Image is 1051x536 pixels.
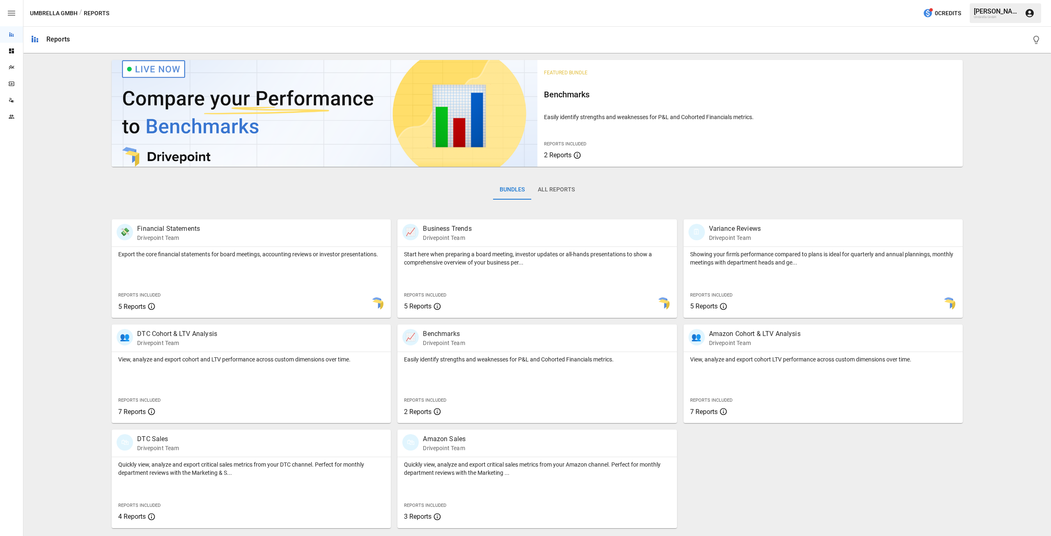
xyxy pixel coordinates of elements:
span: 0 Credits [935,8,961,18]
p: Drivepoint Team [423,234,471,242]
p: Benchmarks [423,329,465,339]
span: 5 Reports [118,303,146,311]
span: Reports Included [690,398,732,403]
p: Financial Statements [137,224,200,234]
p: Variance Reviews [709,224,761,234]
span: Reports Included [118,398,161,403]
img: video thumbnail [112,60,537,167]
span: 2 Reports [404,408,431,416]
p: Quickly view, analyze and export critical sales metrics from your Amazon channel. Perfect for mon... [404,460,670,477]
div: 🛍 [117,434,133,451]
p: DTC Cohort & LTV Analysis [137,329,217,339]
div: 👥 [688,329,705,345]
div: 👥 [117,329,133,345]
img: smart model [656,297,670,311]
p: Easily identify strengths and weaknesses for P&L and Cohorted Financials metrics. [404,355,670,363]
span: 5 Reports [690,302,718,310]
div: [PERSON_NAME] [974,7,1020,15]
p: Quickly view, analyze and export critical sales metrics from your DTC channel. Perfect for monthl... [118,460,384,477]
span: Reports Included [404,398,446,403]
button: All Reports [531,180,581,200]
span: 7 Reports [118,408,146,416]
span: 4 Reports [118,513,146,520]
div: 📈 [402,224,419,240]
p: Export the core financial statements for board meetings, accounting reviews or investor presentat... [118,250,384,258]
div: / [79,8,82,18]
p: Drivepoint Team [137,444,179,452]
img: smart model [370,297,383,311]
span: Featured Bundle [544,70,587,76]
span: 7 Reports [690,408,718,416]
div: Umbrella GmbH [974,15,1020,19]
button: 0Credits [920,6,964,21]
p: Showing your firm's performance compared to plans is ideal for quarterly and annual plannings, mo... [690,250,956,267]
p: View, analyze and export cohort LTV performance across custom dimensions over time. [690,355,956,363]
span: Reports Included [690,292,732,298]
img: smart model [942,297,955,311]
span: Reports Included [118,292,161,298]
p: Drivepoint Team [423,339,465,347]
span: 5 Reports [404,302,431,310]
div: Reports [46,35,70,43]
span: 2 Reports [544,151,571,159]
p: Easily identify strengths and weaknesses for P&L and Cohorted Financials metrics. [544,113,956,121]
p: Drivepoint Team [137,234,200,242]
button: Umbrella GmbH [30,8,78,18]
p: Drivepoint Team [709,339,801,347]
p: View, analyze and export cohort and LTV performance across custom dimensions over time. [118,355,384,363]
p: DTC Sales [137,434,179,444]
span: 3 Reports [404,513,431,520]
p: Drivepoint Team [709,234,761,242]
span: Reports Included [404,503,446,508]
p: Amazon Cohort & LTV Analysis [709,329,801,339]
div: 🗓 [688,224,705,240]
div: 🛍 [402,434,419,451]
p: Start here when preparing a board meeting, investor updates or all-hands presentations to show a ... [404,250,670,267]
p: Amazon Sales [423,434,466,444]
p: Drivepoint Team [423,444,466,452]
h6: Benchmarks [544,88,956,101]
div: 📈 [402,329,419,345]
p: Drivepoint Team [137,339,217,347]
span: Reports Included [544,141,586,147]
p: Business Trends [423,224,471,234]
div: 💸 [117,224,133,240]
button: Bundles [493,180,531,200]
span: Reports Included [118,503,161,508]
span: Reports Included [404,292,446,298]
